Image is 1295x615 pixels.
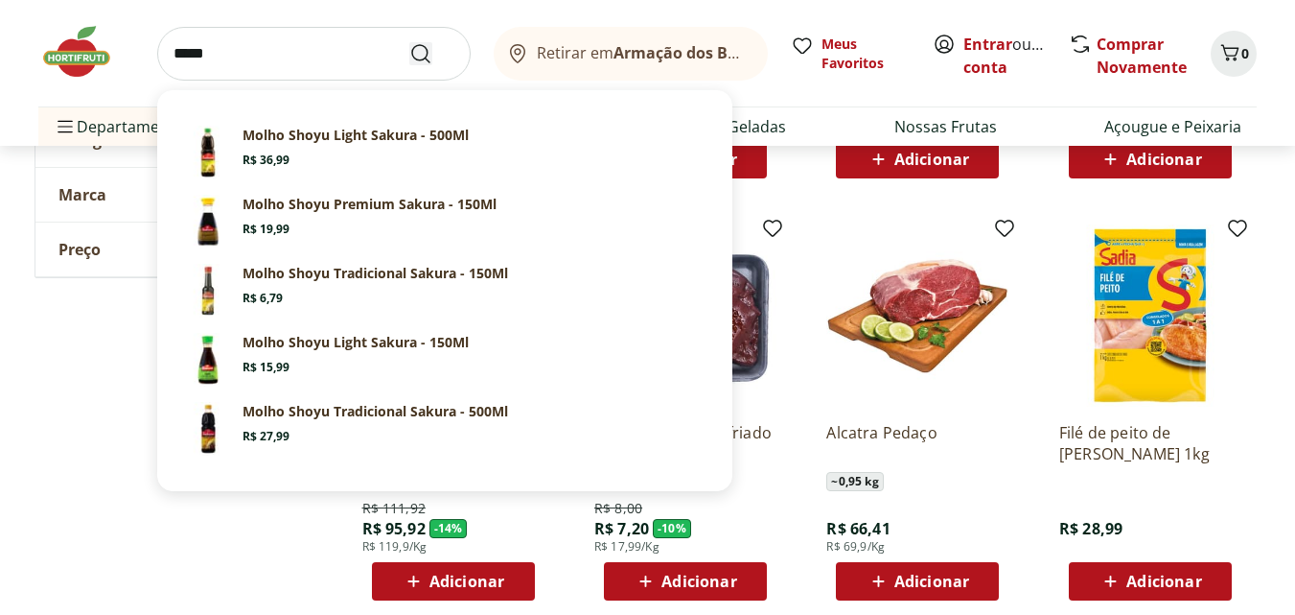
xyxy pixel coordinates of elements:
a: Açougue e Peixaria [1104,115,1241,138]
span: R$ 69,9/Kg [826,539,885,555]
img: Principal [181,333,235,387]
span: R$ 66,41 [826,518,890,539]
span: Preço [58,240,101,259]
span: R$ 28,99 [1059,518,1122,539]
span: Adicionar [1126,574,1201,589]
span: R$ 36,99 [243,153,289,168]
img: Principal [181,264,235,318]
button: Preço [35,223,323,276]
button: Adicionar [1069,140,1232,178]
span: R$ 95,92 [362,518,426,539]
span: R$ 7,20 [594,518,649,539]
button: Carrinho [1211,31,1257,77]
span: - 14 % [429,519,468,538]
span: R$ 15,99 [243,360,289,375]
span: Adicionar [661,574,736,589]
span: Meus Favoritos [821,35,910,73]
a: Alcatra Pedaço [826,422,1008,464]
a: Comprar Novamente [1097,34,1187,78]
span: Adicionar [894,152,969,167]
a: Meus Favoritos [791,35,910,73]
button: Marca [35,168,323,222]
span: R$ 6,79 [243,291,283,306]
span: Adicionar [429,574,504,589]
button: Adicionar [604,562,767,601]
span: Retirar em [537,44,749,61]
img: Principal [181,126,235,179]
span: Marca [58,185,106,204]
a: PrincipalMolho Shoyu Premium Sakura - 150MlR$ 19,99 [173,187,716,256]
span: R$ 27,99 [243,429,289,444]
button: Submit Search [409,42,455,65]
button: Retirar emArmação dos Búzios/RJ [494,27,768,81]
a: Filé de peito de [PERSON_NAME] 1kg [1059,422,1241,464]
span: ~ 0,95 kg [826,472,883,491]
p: Molho Shoyu Tradicional Sakura - 150Ml [243,264,508,283]
span: Departamentos [54,104,192,150]
span: Adicionar [894,574,969,589]
button: Adicionar [372,562,535,601]
span: Adicionar [1126,152,1201,167]
a: Entrar [963,34,1012,55]
p: Molho Shoyu Premium Sakura - 150Ml [243,195,497,214]
span: ou [963,33,1049,79]
img: Hortifruti [38,23,134,81]
button: Menu [54,104,77,150]
button: Adicionar [836,562,999,601]
span: R$ 111,92 [362,499,426,518]
img: Filé de peito de frango Sadia 1kg [1059,225,1241,407]
a: Nossas Frutas [894,115,997,138]
p: Molho Shoyu Light Sakura - 500Ml [243,126,469,145]
b: Armação dos Búzios/RJ [613,42,790,63]
input: search [157,27,471,81]
img: Principal [181,195,235,248]
button: Adicionar [836,140,999,178]
p: Molho Shoyu Tradicional Sakura - 500Ml [243,402,508,421]
button: Adicionar [1069,562,1232,601]
span: 0 [1241,44,1249,62]
p: Molho Shoyu Light Sakura - 150Ml [243,333,469,352]
span: R$ 17,99/Kg [594,539,659,555]
img: Principal [181,402,235,456]
span: R$ 119,9/Kg [362,539,428,555]
a: PrincipalMolho Shoyu Light Sakura - 150MlR$ 15,99 [173,325,716,394]
span: - 10 % [653,519,691,538]
a: PrincipalMolho Shoyu Tradicional Sakura - 500MlR$ 27,99 [173,394,716,463]
a: PrincipalMolho Shoyu Light Sakura - 500MlR$ 36,99 [173,118,716,187]
span: R$ 19,99 [243,222,289,237]
a: PrincipalMolho Shoyu Tradicional Sakura - 150MlR$ 6,79 [173,256,716,325]
span: R$ 8,00 [594,499,642,518]
img: Alcatra Pedaço [826,225,1008,407]
a: Criar conta [963,34,1069,78]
